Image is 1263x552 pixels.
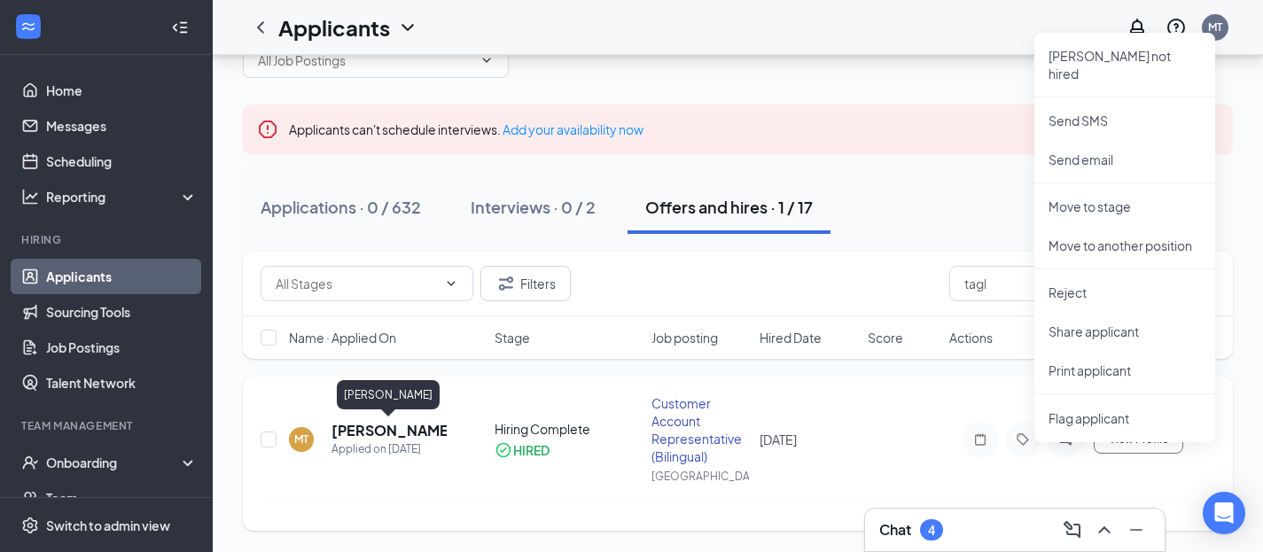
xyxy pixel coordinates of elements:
svg: Settings [21,517,39,534]
h5: [PERSON_NAME] [331,421,447,440]
div: Onboarding [46,454,183,471]
svg: Filter [495,273,517,294]
svg: ChevronDown [397,17,418,38]
input: Search in offers and hires [949,266,1215,301]
span: Actions [949,329,993,346]
div: Reporting [46,188,199,206]
svg: WorkstreamLogo [19,18,37,35]
a: Messages [46,108,198,144]
svg: Minimize [1126,519,1147,540]
div: Customer Account Representative (Bilingual) [651,394,749,465]
svg: ChevronUp [1094,519,1115,540]
button: Minimize [1122,516,1150,544]
a: Scheduling [46,144,198,179]
div: Applications · 0 / 632 [261,196,421,218]
div: Interviews · 0 / 2 [471,196,596,218]
svg: QuestionInfo [1166,17,1187,38]
svg: Notifications [1127,17,1148,38]
div: [PERSON_NAME] [337,380,440,409]
h3: Chat [879,520,911,540]
span: Name · Applied On [289,329,396,346]
div: MT [1208,19,1222,35]
svg: ChevronLeft [250,17,271,38]
span: Stage [495,329,530,346]
a: Home [46,73,198,108]
svg: CheckmarkCircle [495,441,512,459]
span: Score [868,329,903,346]
a: Talent Network [46,365,198,400]
span: Hired Date [760,329,822,346]
svg: Error [257,119,278,140]
h1: Applicants [278,12,390,43]
span: [DATE] [760,431,797,447]
svg: ComposeMessage [1062,519,1083,540]
a: Sourcing Tools [46,294,198,330]
span: Flag applicant [1049,408,1201,428]
span: Applicants can't schedule interviews. [289,121,643,137]
div: Hiring Complete [495,420,641,438]
button: ComposeMessage [1058,516,1087,544]
a: Applicants [46,259,198,294]
a: Job Postings [46,330,198,365]
button: Filter Filters [480,266,571,301]
svg: ChevronDown [444,276,458,291]
div: Offers and hires · 1 / 17 [645,196,813,218]
svg: Analysis [21,188,39,206]
div: Team Management [21,418,194,433]
div: 4 [928,523,935,538]
input: All Stages [276,274,437,293]
input: All Job Postings [258,51,472,70]
a: Add your availability now [503,121,643,137]
div: HIRED [513,441,550,459]
svg: Tag [1012,432,1033,447]
svg: ChevronDown [479,53,494,67]
div: Switch to admin view [46,517,170,534]
div: Open Intercom Messenger [1203,492,1245,534]
div: Hiring [21,232,194,247]
button: ChevronUp [1090,516,1119,544]
svg: UserCheck [21,454,39,471]
div: [GEOGRAPHIC_DATA] [651,469,749,484]
div: MT [294,431,308,447]
svg: Collapse [171,19,189,36]
div: Applied on [DATE] [331,440,447,458]
span: Job posting [651,329,718,346]
svg: Note [970,432,991,447]
a: Team [46,480,198,516]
